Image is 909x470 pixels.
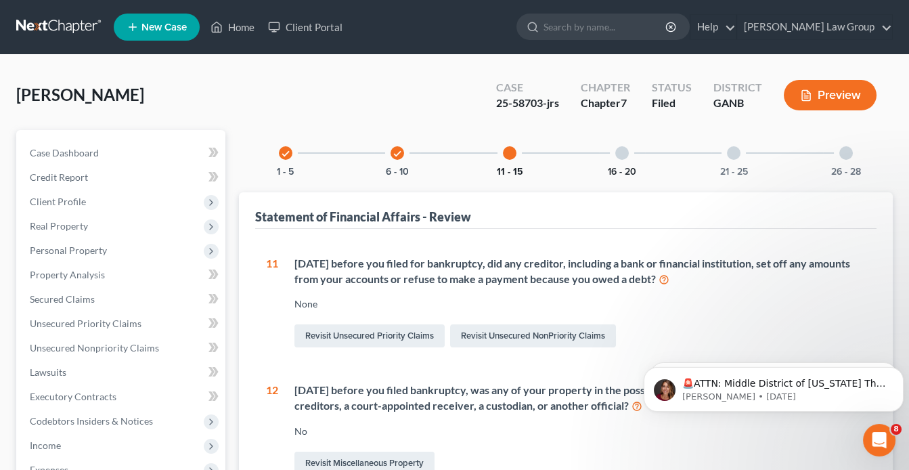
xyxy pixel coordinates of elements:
[294,297,866,311] div: None
[652,95,692,111] div: Filed
[294,256,866,287] div: [DATE] before you filed for bankruptcy, did any creditor, including a bank or financial instituti...
[784,80,877,110] button: Preview
[496,80,559,95] div: Case
[19,141,225,165] a: Case Dashboard
[713,80,762,95] div: District
[281,149,290,158] i: check
[19,360,225,385] a: Lawsuits
[581,80,630,95] div: Chapter
[720,167,748,177] button: 21 - 25
[30,342,159,354] span: Unsecured Nonpriority Claims
[30,391,116,402] span: Executory Contracts
[496,95,559,111] div: 25-58703-jrs
[393,149,402,158] i: check
[30,171,88,183] span: Credit Report
[19,165,225,190] a: Credit Report
[19,287,225,312] a: Secured Claims
[30,269,105,280] span: Property Analysis
[19,336,225,360] a: Unsecured Nonpriority Claims
[261,15,349,39] a: Client Portal
[266,256,278,351] div: 11
[19,385,225,409] a: Executory Contracts
[386,167,409,177] button: 6 - 10
[16,85,144,104] span: [PERSON_NAME]
[294,383,866,414] div: [DATE] before you filed bankruptcy, was any of your property in the possession of an assignee for...
[19,263,225,287] a: Property Analysis
[30,293,95,305] span: Secured Claims
[255,209,471,225] div: Statement of Financial Affairs - Review
[30,318,141,329] span: Unsecured Priority Claims
[204,15,261,39] a: Home
[690,15,736,39] a: Help
[581,95,630,111] div: Chapter
[737,15,892,39] a: [PERSON_NAME] Law Group
[497,167,523,177] button: 11 - 15
[863,424,895,456] iframe: Intercom live chat
[141,22,187,33] span: New Case
[30,147,99,158] span: Case Dashboard
[30,244,107,256] span: Personal Property
[831,167,861,177] button: 26 - 28
[544,14,667,39] input: Search by name...
[19,312,225,336] a: Unsecured Priority Claims
[891,424,902,435] span: 8
[450,324,616,347] a: Revisit Unsecured NonPriority Claims
[30,220,88,232] span: Real Property
[638,339,909,433] iframe: Intercom notifications message
[294,425,866,438] div: No
[30,366,66,378] span: Lawsuits
[30,415,153,427] span: Codebtors Insiders & Notices
[30,196,86,207] span: Client Profile
[30,440,61,451] span: Income
[294,324,445,347] a: Revisit Unsecured Priority Claims
[621,96,627,109] span: 7
[652,80,692,95] div: Status
[713,95,762,111] div: GANB
[608,167,636,177] button: 16 - 20
[277,167,294,177] button: 1 - 5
